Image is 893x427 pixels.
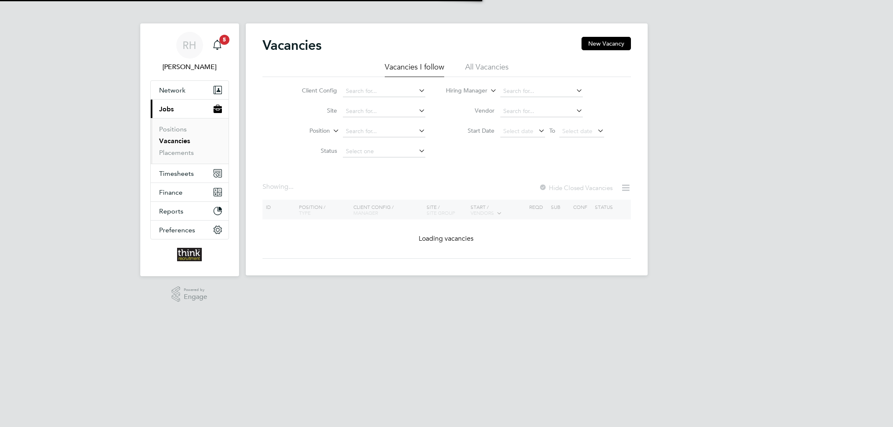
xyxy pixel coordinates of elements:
[343,105,425,117] input: Search for...
[343,85,425,97] input: Search for...
[159,170,194,177] span: Timesheets
[465,62,509,77] li: All Vacancies
[151,81,229,99] button: Network
[151,100,229,118] button: Jobs
[582,37,631,50] button: New Vacancy
[184,286,207,293] span: Powered by
[343,146,425,157] input: Select one
[159,105,174,113] span: Jobs
[500,105,583,117] input: Search for...
[159,125,187,133] a: Positions
[446,127,494,134] label: Start Date
[209,32,226,59] a: 5
[385,62,444,77] li: Vacancies I follow
[562,127,592,135] span: Select date
[539,184,612,192] label: Hide Closed Vacancies
[289,107,337,114] label: Site
[159,149,194,157] a: Placements
[151,164,229,183] button: Timesheets
[500,85,583,97] input: Search for...
[140,23,239,276] nav: Main navigation
[289,147,337,154] label: Status
[172,286,207,302] a: Powered byEngage
[159,226,195,234] span: Preferences
[151,118,229,164] div: Jobs
[503,127,533,135] span: Select date
[151,202,229,220] button: Reports
[439,87,487,95] label: Hiring Manager
[177,248,202,261] img: thinkrecruitment-logo-retina.png
[289,87,337,94] label: Client Config
[446,107,494,114] label: Vendor
[184,293,207,301] span: Engage
[282,127,330,135] label: Position
[150,62,229,72] span: Roxanne Hayes
[159,137,190,145] a: Vacancies
[151,183,229,201] button: Finance
[343,126,425,137] input: Search for...
[159,188,183,196] span: Finance
[288,183,293,191] span: ...
[159,86,185,94] span: Network
[151,221,229,239] button: Preferences
[219,35,229,45] span: 5
[150,248,229,261] a: Go to home page
[159,207,183,215] span: Reports
[150,32,229,72] a: RH[PERSON_NAME]
[547,125,558,136] span: To
[262,183,295,191] div: Showing
[262,37,322,54] h2: Vacancies
[183,40,196,51] span: RH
